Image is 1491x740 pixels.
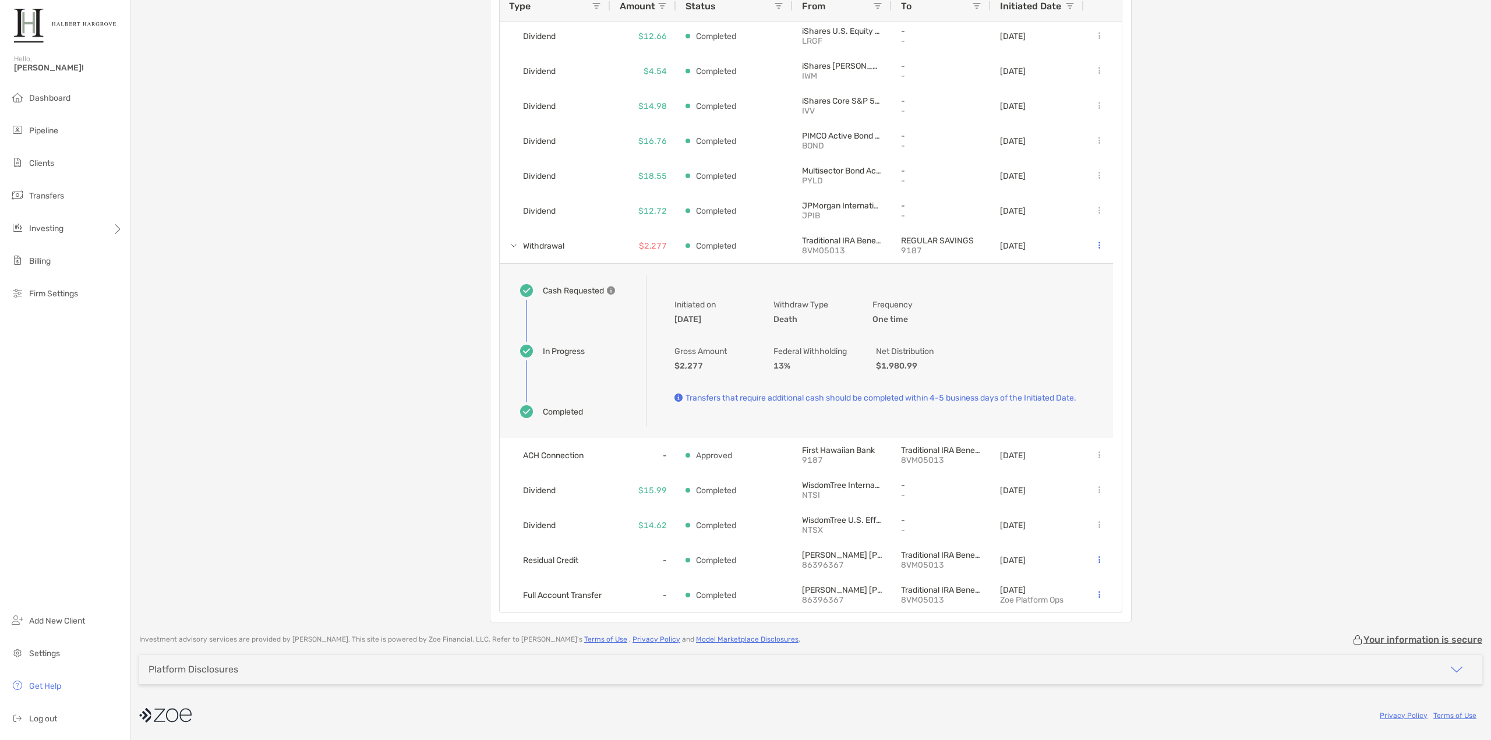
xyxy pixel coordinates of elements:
span: Add New Client [29,616,85,626]
p: - [901,141,981,151]
p: - [901,201,981,211]
img: dashboard icon [10,90,24,104]
div: Platform Disclosures [149,664,238,675]
p: NTSI [802,490,882,500]
p: $4.54 [644,64,667,79]
p: [DATE] [1000,31,1026,41]
p: Completed [696,64,736,79]
p: $2,277 [639,239,667,253]
b: $1,980.99 [876,361,917,371]
p: - [901,36,981,46]
span: Dividend [523,132,556,151]
img: transfers icon [10,188,24,202]
span: Dividend [523,97,556,116]
img: investing icon [10,221,24,235]
img: icon arrow [1450,663,1464,677]
span: Dashboard [29,93,70,103]
p: Multisector Bond Active ETF [802,166,882,176]
p: $12.66 [638,29,667,44]
p: Completed [696,518,736,533]
b: One time [872,314,908,324]
p: PYLD [802,176,882,186]
p: - [901,211,981,221]
p: Gross Amount [674,344,744,359]
p: Traditional IRA Beneficiary [901,550,981,560]
span: Full Account Transfer [523,586,602,605]
p: WisdomTree U.S. Efficient Core Fund [802,515,882,525]
p: Completed [696,134,736,148]
p: - [901,166,981,176]
span: Residual Credit [523,551,578,570]
p: [DATE] [1000,171,1026,181]
p: Transfers that require additional cash should be completed within 4-5 business days of the Initia... [686,391,1076,405]
b: [DATE] [674,314,701,324]
p: Completed [696,204,736,218]
p: Net Distribution [876,344,946,359]
p: NTSX [802,525,882,535]
p: 8VM05013 [901,560,981,570]
img: billing icon [10,253,24,267]
p: - [901,176,981,186]
p: JPMorgan International Bond Opportunities ETF [802,201,882,211]
p: Completed [696,553,736,568]
p: JPIB [802,211,882,221]
span: From [802,1,825,12]
p: - [901,515,981,525]
p: [DATE] [1000,555,1026,565]
p: Cash Requested [543,284,604,298]
span: Initiated Date [1000,1,1061,12]
p: Frequency [872,298,942,312]
p: Completed [696,588,736,603]
span: Amount [620,1,655,12]
p: [DATE] [1000,521,1026,530]
span: Transfers [29,191,64,201]
p: [DATE] [1000,206,1026,216]
p: [DATE] [1000,136,1026,146]
p: 8VM05013 [901,595,981,605]
p: Completed [696,239,736,253]
p: Initiated on [674,298,744,312]
span: [PERSON_NAME]! [14,63,123,73]
p: CHARLES SCHWAB & CO., INC. [802,550,882,560]
p: [DATE] [1000,66,1026,76]
p: 86396367 [802,595,882,605]
span: Get Help [29,681,61,691]
p: [DATE] [1000,486,1026,495]
a: Terms of Use [1433,711,1476,720]
span: Dividend [523,27,556,46]
span: Type [509,1,531,12]
p: Investment advisory services are provided by [PERSON_NAME] . This site is powered by Zoe Financia... [139,635,800,644]
p: 8VM05013 [802,246,882,256]
span: Dividend [523,201,556,221]
span: Dividend [523,167,556,186]
p: REGULAR SAVINGS [901,236,981,246]
b: Death [773,314,797,324]
p: Federal Withholding [773,344,847,359]
a: Privacy Policy [1380,711,1428,720]
img: Zoe Logo [14,5,116,47]
p: Completed [696,169,736,183]
span: Investing [29,224,63,233]
p: $14.98 [638,99,667,114]
p: Traditional IRA Beneficiary [901,585,981,595]
span: Settings [29,649,60,658]
span: Clients [29,158,54,168]
p: - [901,131,981,141]
p: IVV [802,106,882,116]
p: CHARLES SCHWAB & CO., INC. [802,585,882,595]
p: - [901,106,981,116]
p: zoe_platform_ops [1000,595,1064,605]
p: iShares Core S&P 500 ETF [802,96,882,106]
p: First Hawaiian Bank [802,445,882,455]
div: In Progress [543,346,585,356]
span: Dividend [523,481,556,500]
p: iShares Russell 2000 ETF [802,61,882,71]
div: Completed [543,407,583,417]
img: pipeline icon [10,123,24,137]
img: company logo [139,702,192,728]
p: $18.55 [638,169,667,183]
span: Withdrawal [523,236,564,256]
span: ACH Connection [523,446,584,465]
span: Billing [29,256,51,266]
p: $15.99 [638,483,667,498]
